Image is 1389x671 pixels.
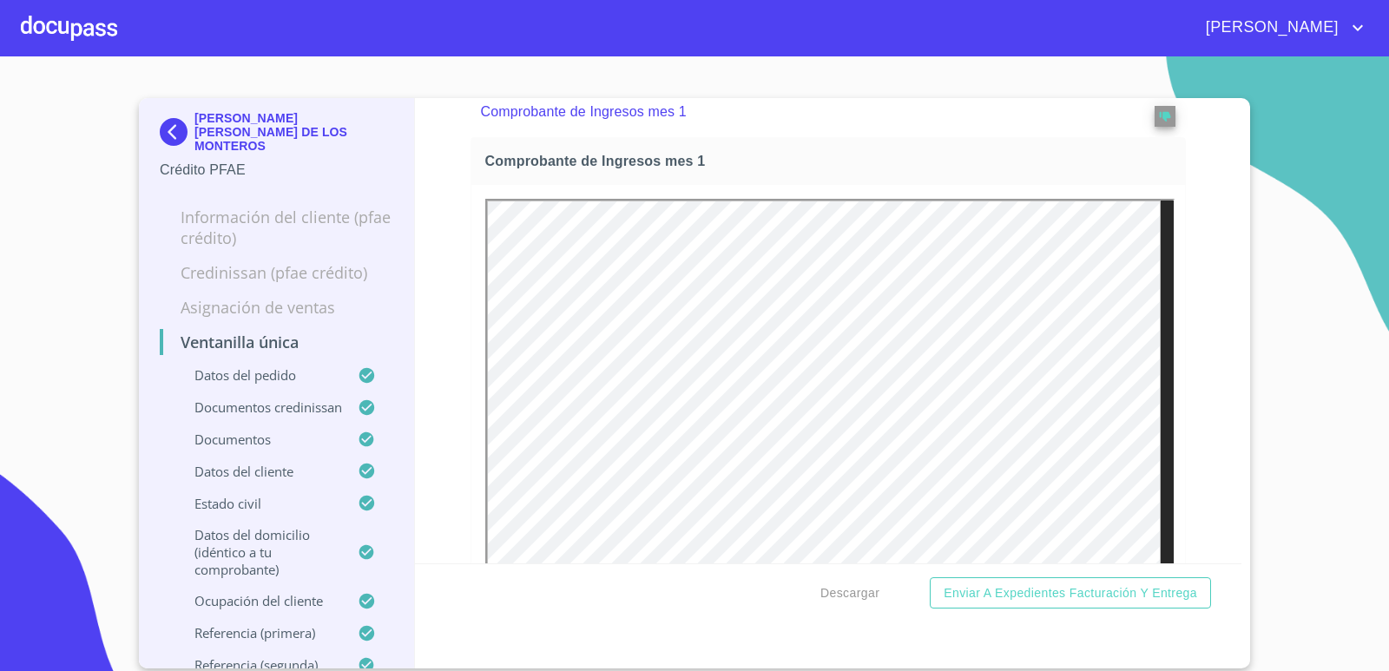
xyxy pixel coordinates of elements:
p: Información del cliente (PFAE crédito) [160,207,393,248]
p: Estado civil [160,495,358,512]
span: [PERSON_NAME] [1193,14,1347,42]
p: Datos del cliente [160,463,358,480]
p: Credinissan (PFAE crédito) [160,262,393,283]
p: Referencia (primera) [160,624,358,641]
span: Comprobante de Ingresos mes 1 [485,152,1179,170]
p: Datos del pedido [160,366,358,384]
button: Enviar a Expedientes Facturación y Entrega [930,577,1211,609]
span: Enviar a Expedientes Facturación y Entrega [944,582,1197,604]
span: Descargar [820,582,879,604]
button: reject [1155,106,1175,127]
p: Asignación de Ventas [160,297,393,318]
p: Documentos CrediNissan [160,398,358,416]
p: Crédito PFAE [160,160,393,181]
button: account of current user [1193,14,1368,42]
button: Descargar [813,577,886,609]
img: Docupass spot blue [160,118,194,146]
p: Documentos [160,431,358,448]
p: Comprobante de Ingresos mes 1 [481,102,1106,122]
p: Ocupación del Cliente [160,592,358,609]
p: [PERSON_NAME] [PERSON_NAME] DE LOS MONTEROS [194,111,393,153]
p: Datos del domicilio (idéntico a tu comprobante) [160,526,358,578]
div: [PERSON_NAME] [PERSON_NAME] DE LOS MONTEROS [160,111,393,160]
p: Ventanilla única [160,332,393,352]
iframe: Comprobante de Ingresos mes 1 [485,199,1175,666]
